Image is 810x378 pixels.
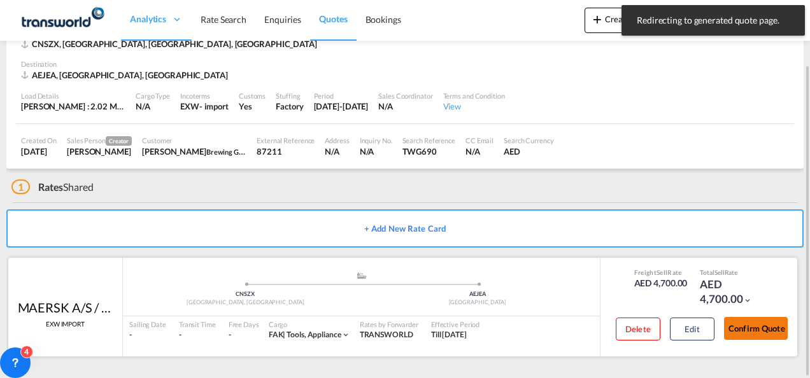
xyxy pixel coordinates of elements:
div: Freight Rate [634,268,688,277]
span: Quotes [319,13,347,24]
span: CNSZX, [GEOGRAPHIC_DATA], [GEOGRAPHIC_DATA], [GEOGRAPHIC_DATA] [32,39,317,49]
span: 1 [11,179,30,194]
div: 87211 [257,146,315,157]
div: Effective Period [431,319,480,329]
div: Factory Stuffing [276,101,303,112]
div: Yes [239,101,266,112]
span: Sell [714,269,725,276]
div: CNSZX, Shenzhen, GD, Asia Pacific [21,38,320,50]
button: icon-plus 400-fgCreate Quote [585,8,660,33]
div: 28 Aug 2025 [21,146,57,157]
div: Customs [239,91,266,101]
md-icon: icon-plus 400-fg [590,11,605,27]
md-icon: assets/icons/custom/ship-fill.svg [354,272,369,279]
div: MAERSK A/S / TDWC-DUBAI [18,298,113,316]
div: AEJEA, Jebel Ali, Middle East [21,69,231,81]
div: Stuffing [276,91,303,101]
div: EXW [180,101,199,112]
div: Sales Coordinator [378,91,432,101]
img: f753ae806dec11f0841701cdfdf085c0.png [19,6,105,34]
div: Pradhesh Gautham [67,146,132,157]
span: Creator [106,136,132,146]
div: Destination [21,59,789,69]
div: Inquiry No. [360,136,392,145]
div: Sajeev Menon [142,146,246,157]
div: Search Reference [402,136,455,145]
div: Rates by Forwarder [360,319,418,329]
div: Cargo [269,319,350,329]
button: Edit [670,318,714,340]
span: Rate Search [201,14,246,25]
div: Terms and Condition [443,91,505,101]
span: FAK [269,330,287,339]
span: EXW IMPORT [46,319,85,328]
div: N/A [325,146,349,157]
div: AED [504,146,554,157]
md-icon: icon-chevron-down [341,330,350,339]
md-icon: icon-chevron-down [743,296,752,305]
div: N/A [465,146,494,157]
div: 31 Aug 2025 [314,101,369,112]
div: Load Details [21,91,125,101]
div: Search Currency [504,136,554,145]
div: Created On [21,136,57,145]
div: - [129,330,166,340]
button: Confirm Quote [724,317,788,340]
div: Total Rate [700,268,764,277]
div: tools, appliance [269,330,341,340]
button: Delete [616,318,660,340]
div: Customer [142,136,246,145]
div: - import [199,101,229,112]
div: View [443,101,505,112]
div: Address [325,136,349,145]
div: [GEOGRAPHIC_DATA] [362,298,594,307]
div: Transit Time [179,319,216,329]
div: Incoterms [180,91,229,101]
div: CNSZX [129,290,362,298]
span: Redirecting to generated quote page. [633,14,793,27]
div: Shared [11,180,94,194]
div: Till 18 Sep 2025 [431,330,467,340]
div: - [229,330,231,340]
span: | [283,330,285,339]
div: Free Days [229,319,259,329]
span: Till [DATE] [431,330,467,339]
div: External Reference [257,136,315,145]
div: Period [314,91,369,101]
button: + Add New Rate Card [6,209,804,248]
div: AED 4,700.00 [634,277,688,290]
div: Sales Person [67,136,132,146]
div: CC Email [465,136,494,145]
span: Analytics [130,13,166,25]
div: N/A [378,101,432,112]
div: N/A [360,146,392,157]
span: Bookings [366,14,401,25]
span: Brewing Gadgets General Trading LLC [206,146,324,157]
div: TWG690 [402,146,455,157]
span: Sell [657,269,667,276]
div: [GEOGRAPHIC_DATA], [GEOGRAPHIC_DATA] [129,298,362,307]
div: N/A [136,101,170,112]
div: - [179,330,216,340]
div: AED 4,700.00 [700,277,764,307]
div: [PERSON_NAME] : 2.02 MT | Volumetric Wt : 16.80 CBM | Chargeable Wt : 16.80 W/M [21,101,125,112]
span: TRANSWORLD [360,330,413,339]
div: Cargo Type [136,91,170,101]
span: Rates [38,181,64,193]
span: Enquiries [264,14,301,25]
div: TRANSWORLD [360,330,418,340]
div: AEJEA [362,290,594,298]
div: Sailing Date [129,319,166,329]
